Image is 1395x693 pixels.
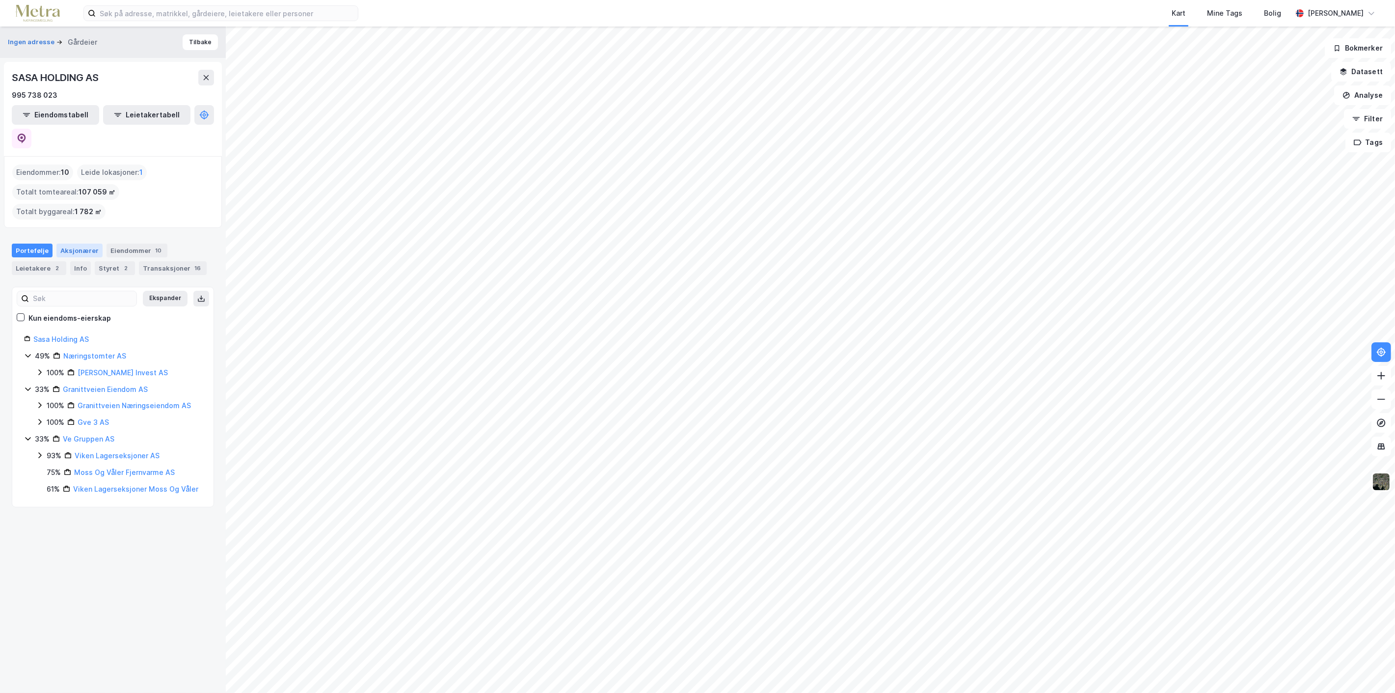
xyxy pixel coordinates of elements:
div: 100% [47,400,64,412]
div: 100% [47,367,64,379]
div: Bolig [1264,7,1281,19]
div: 49% [35,350,50,362]
button: Datasett [1331,62,1391,82]
button: Filter [1344,109,1391,129]
div: SASA HOLDING AS [12,70,101,85]
button: Ekspander [143,291,188,306]
div: Styret [95,261,135,275]
button: Ingen adresse [8,37,56,47]
button: Leietakertabell [103,105,190,125]
input: Søk på adresse, matrikkel, gårdeiere, leietakere eller personer [96,6,358,21]
span: 107 059 ㎡ [79,186,115,198]
div: 10 [153,246,163,255]
div: Transaksjoner [139,261,207,275]
div: 33% [35,433,50,445]
div: Leide lokasjoner : [77,165,147,180]
a: Granittveien Næringseiendom AS [78,401,191,410]
a: [PERSON_NAME] Invest AS [78,368,168,377]
div: Gårdeier [68,36,97,48]
div: [PERSON_NAME] [1308,7,1364,19]
a: Næringstomter AS [63,352,126,360]
a: Granittveien Eiendom AS [63,385,148,393]
div: Totalt byggareal : [12,204,106,220]
img: 9k= [1372,472,1391,491]
a: Viken Lagerseksjoner AS [75,451,160,460]
div: 93% [47,450,61,462]
div: Kun eiendoms-eierskap [28,312,111,324]
div: Aksjonærer [56,244,103,257]
button: Eiendomstabell [12,105,99,125]
a: Viken Lagerseksjoner Moss Og Våler [73,485,198,493]
div: 2 [53,263,62,273]
img: metra-logo.256734c3b2bbffee19d4.png [16,5,60,22]
div: Info [70,261,91,275]
button: Tags [1345,133,1391,152]
button: Tilbake [183,34,218,50]
button: Bokmerker [1325,38,1391,58]
input: Søk [29,291,136,306]
div: Kart [1172,7,1185,19]
div: Leietakere [12,261,66,275]
button: Analyse [1334,85,1391,105]
div: 100% [47,416,64,428]
iframe: Chat Widget [1346,646,1395,693]
div: Mine Tags [1207,7,1242,19]
div: 75% [47,467,61,478]
span: 1 782 ㎡ [75,206,102,218]
a: Gve 3 AS [78,418,109,426]
a: Moss Og Våler Fjernvarme AS [74,468,175,476]
a: Ve Gruppen AS [63,435,114,443]
span: 1 [139,166,143,178]
div: Eiendommer : [12,165,73,180]
div: 33% [35,384,50,395]
div: Totalt tomteareal : [12,184,119,200]
div: 61% [47,483,60,495]
div: Kontrollprogram for chat [1346,646,1395,693]
div: Eiendommer [107,244,167,257]
div: 995 738 023 [12,89,57,101]
div: 2 [121,263,131,273]
span: 10 [61,166,69,178]
div: 16 [192,263,203,273]
div: Portefølje [12,244,53,257]
a: Sasa Holding AS [33,335,89,343]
